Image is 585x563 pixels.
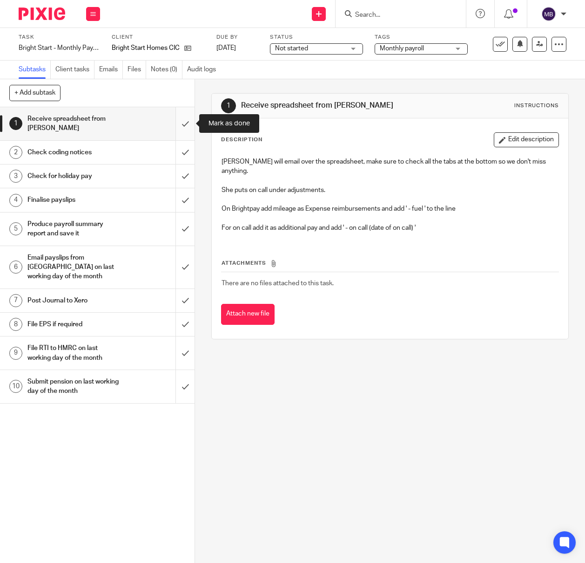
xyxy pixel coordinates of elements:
div: 7 [9,294,22,307]
p: She puts on call under adjustments. [222,185,558,195]
input: Search [354,11,438,20]
a: Emails [99,61,123,79]
a: Notes (0) [151,61,182,79]
p: [PERSON_NAME] will email over the spreadsheet, make sure to check all the tabs at the bottom so w... [222,157,558,176]
h1: Email payslips from [GEOGRAPHIC_DATA] on last working day of the month [27,251,120,284]
label: Task [19,34,100,41]
div: Instructions [514,102,559,110]
h1: File RTI to HMRC on last working day of the month [27,341,120,365]
label: Client [112,34,205,41]
div: 2 [9,146,22,159]
p: Bright Start Homes CIC [112,43,180,53]
div: 6 [9,261,22,274]
div: 1 [9,117,22,130]
p: On Brightpay add mileage as Expense reimbursements and add ' - fuel ' to the line [222,204,558,213]
a: Client tasks [55,61,94,79]
span: Monthly payroll [380,45,424,52]
span: [DATE] [216,45,236,51]
label: Tags [375,34,468,41]
div: 5 [9,222,22,235]
span: Attachments [222,261,266,266]
div: 1 [221,98,236,113]
h1: Finalise payslips [27,193,120,207]
h1: Produce payroll summary report and save it [27,217,120,241]
div: Bright Start - Monthly Payroll [19,43,100,53]
span: Not started [275,45,308,52]
a: Audit logs [187,61,221,79]
a: Subtasks [19,61,51,79]
div: 10 [9,380,22,393]
div: 4 [9,194,22,207]
button: Edit description [494,132,559,147]
div: 3 [9,170,22,183]
h1: Check for holiday pay [27,169,120,183]
label: Due by [216,34,258,41]
h1: File EPS if required [27,317,120,331]
a: Files [128,61,146,79]
p: Description [221,136,262,144]
h1: Submit pension on last working day of the month [27,375,120,398]
h1: Receive spreadsheet from [PERSON_NAME] [27,112,120,136]
h1: Receive spreadsheet from [PERSON_NAME] [241,101,410,110]
button: Attach new file [221,304,275,325]
button: + Add subtask [9,85,61,101]
p: For on call add it as additional pay and add ' - on call (date of on call) ' [222,223,558,233]
div: 8 [9,318,22,331]
img: svg%3E [541,7,556,21]
div: 9 [9,347,22,360]
h1: Check coding notices [27,145,120,159]
h1: Post Journal to Xero [27,294,120,308]
span: There are no files attached to this task. [222,280,334,287]
label: Status [270,34,363,41]
img: Pixie [19,7,65,20]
